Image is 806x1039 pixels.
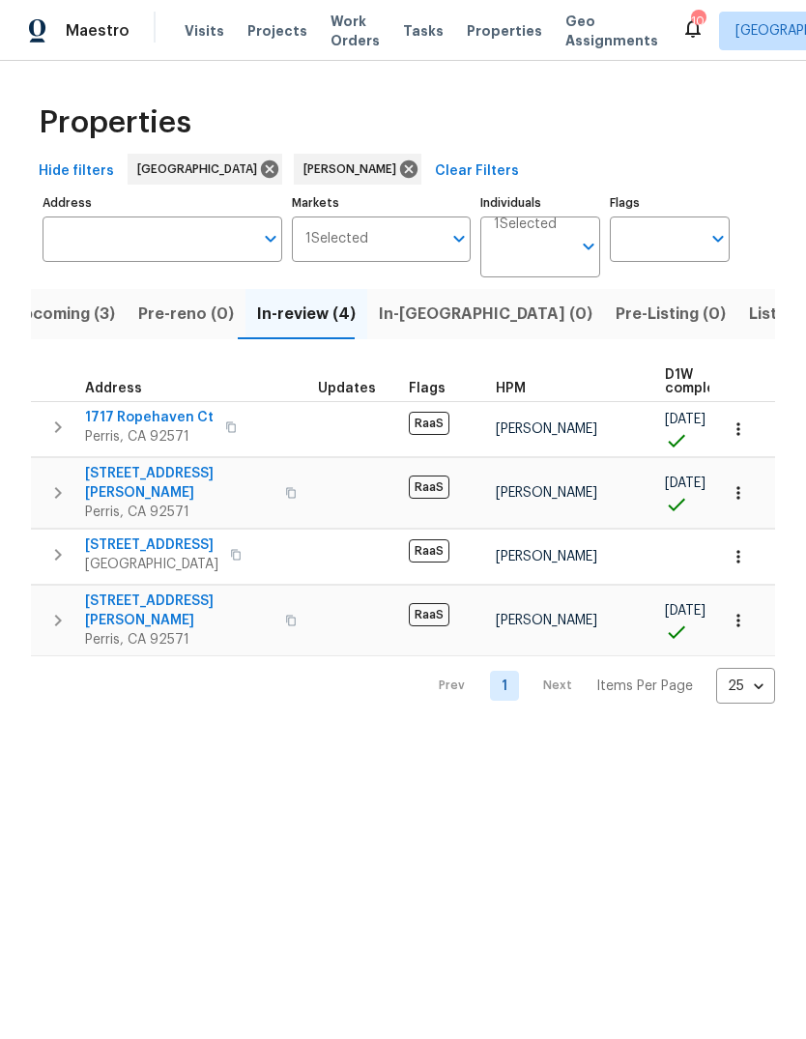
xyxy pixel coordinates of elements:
[575,233,602,260] button: Open
[257,225,284,252] button: Open
[446,225,473,252] button: Open
[247,21,307,41] span: Projects
[137,159,265,179] span: [GEOGRAPHIC_DATA]
[85,503,273,522] span: Perris, CA 92571
[480,197,600,209] label: Individuals
[85,535,218,555] span: [STREET_ADDRESS]
[409,412,449,435] span: RaaS
[85,592,273,630] span: [STREET_ADDRESS][PERSON_NAME]
[420,668,775,704] nav: Pagination Navigation
[435,159,519,184] span: Clear Filters
[496,614,597,627] span: [PERSON_NAME]
[494,216,557,233] span: 1 Selected
[409,603,449,626] span: RaaS
[496,486,597,500] span: [PERSON_NAME]
[128,154,282,185] div: [GEOGRAPHIC_DATA]
[467,21,542,41] span: Properties
[379,301,592,328] span: In-[GEOGRAPHIC_DATA] (0)
[716,661,775,711] div: 25
[409,476,449,499] span: RaaS
[85,555,218,574] span: [GEOGRAPHIC_DATA]
[85,630,273,649] span: Perris, CA 92571
[490,671,519,701] a: Goto page 1
[665,604,705,618] span: [DATE]
[331,12,380,50] span: Work Orders
[705,225,732,252] button: Open
[616,301,726,328] span: Pre-Listing (0)
[138,301,234,328] span: Pre-reno (0)
[85,382,142,395] span: Address
[409,382,446,395] span: Flags
[85,408,214,427] span: 1717 Ropehaven Ct
[85,464,273,503] span: [STREET_ADDRESS][PERSON_NAME]
[665,413,705,426] span: [DATE]
[496,422,597,436] span: [PERSON_NAME]
[292,197,472,209] label: Markets
[610,197,730,209] label: Flags
[496,550,597,563] span: [PERSON_NAME]
[596,677,693,696] p: Items Per Page
[185,21,224,41] span: Visits
[665,368,730,395] span: D1W complete
[318,382,376,395] span: Updates
[43,197,282,209] label: Address
[305,231,368,247] span: 1 Selected
[665,476,705,490] span: [DATE]
[691,12,705,31] div: 10
[257,301,356,328] span: In-review (4)
[66,21,130,41] span: Maestro
[294,154,421,185] div: [PERSON_NAME]
[85,427,214,447] span: Perris, CA 92571
[39,113,191,132] span: Properties
[31,154,122,189] button: Hide filters
[496,382,526,395] span: HPM
[565,12,658,50] span: Geo Assignments
[39,159,114,184] span: Hide filters
[303,159,404,179] span: [PERSON_NAME]
[403,24,444,38] span: Tasks
[409,539,449,563] span: RaaS
[12,301,115,328] span: Upcoming (3)
[427,154,527,189] button: Clear Filters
